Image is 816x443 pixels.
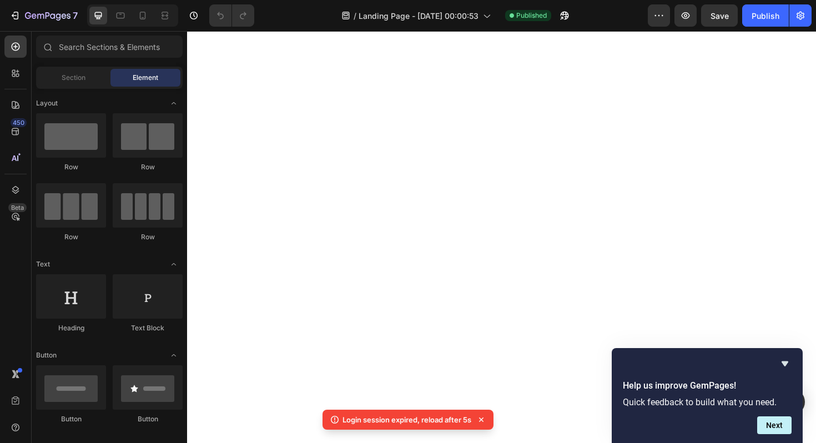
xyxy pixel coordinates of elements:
p: Login session expired, reload after 5s [342,414,471,425]
button: 7 [4,4,83,27]
button: Publish [742,4,789,27]
span: Layout [36,98,58,108]
h2: Help us improve GemPages! [623,379,792,392]
button: Next question [757,416,792,434]
div: Help us improve GemPages! [623,357,792,434]
div: Beta [8,203,27,212]
span: Section [62,73,85,83]
input: Search Sections & Elements [36,36,183,58]
div: Row [113,232,183,242]
div: 450 [11,118,27,127]
div: Row [36,162,106,172]
span: Published [516,11,547,21]
div: Text Block [113,323,183,333]
p: 7 [73,9,78,22]
span: Save [711,11,729,21]
div: Undo/Redo [209,4,254,27]
button: Hide survey [778,357,792,370]
div: Row [36,232,106,242]
span: Element [133,73,158,83]
div: Button [36,414,106,424]
div: Button [113,414,183,424]
span: Landing Page - [DATE] 00:00:53 [359,10,478,22]
span: Button [36,350,57,360]
div: Publish [752,10,779,22]
button: Save [701,4,738,27]
span: Toggle open [165,255,183,273]
span: Toggle open [165,346,183,364]
span: Toggle open [165,94,183,112]
div: Heading [36,323,106,333]
div: Row [113,162,183,172]
iframe: Design area [187,31,816,443]
span: / [354,10,356,22]
p: Quick feedback to build what you need. [623,397,792,407]
span: Text [36,259,50,269]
